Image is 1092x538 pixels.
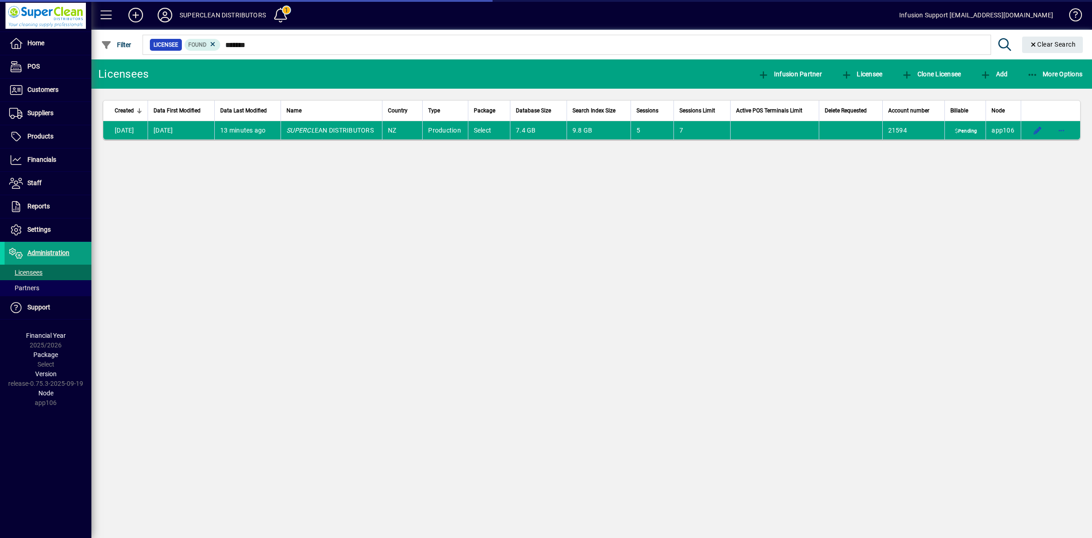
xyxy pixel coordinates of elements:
[286,127,374,134] span: EAN DISTRIBUTORS
[516,106,551,116] span: Database Size
[150,7,180,23] button: Profile
[5,265,91,280] a: Licensees
[388,106,417,116] div: Country
[673,121,730,139] td: 7
[5,280,91,296] a: Partners
[148,121,214,139] td: [DATE]
[154,106,201,116] span: Data First Modified
[825,106,877,116] div: Delete Requested
[220,106,275,116] div: Data Last Modified
[428,106,440,116] span: Type
[220,106,267,116] span: Data Last Modified
[1027,70,1083,78] span: More Options
[5,172,91,195] a: Staff
[9,269,42,276] span: Licensees
[679,106,715,116] span: Sessions Limit
[736,106,813,116] div: Active POS Terminals Limit
[115,106,134,116] span: Created
[422,121,467,139] td: Production
[636,106,668,116] div: Sessions
[121,7,150,23] button: Add
[154,106,209,116] div: Data First Modified
[756,66,824,82] button: Infusion Partner
[631,121,673,139] td: 5
[101,41,132,48] span: Filter
[991,127,1014,134] span: app106.prod.infusionbusinesssoftware.com
[991,106,1005,116] span: Node
[5,149,91,171] a: Financials
[899,66,963,82] button: Clone Licensee
[839,66,885,82] button: Licensee
[953,128,979,135] span: Pending
[26,332,66,339] span: Financial Year
[27,202,50,210] span: Reports
[888,106,929,116] span: Account number
[35,370,57,378] span: Version
[978,66,1010,82] button: Add
[98,67,148,81] div: Licensees
[882,121,945,139] td: 21594
[567,121,631,139] td: 9.8 GB
[950,106,980,116] div: Billable
[5,79,91,101] a: Customers
[1025,66,1085,82] button: More Options
[99,37,134,53] button: Filter
[679,106,725,116] div: Sessions Limit
[980,70,1007,78] span: Add
[5,296,91,319] a: Support
[33,351,58,358] span: Package
[388,106,408,116] span: Country
[888,106,939,116] div: Account number
[510,121,566,139] td: 7.4 GB
[27,63,40,70] span: POS
[38,389,53,397] span: Node
[27,156,56,163] span: Financials
[286,106,376,116] div: Name
[5,218,91,241] a: Settings
[214,121,281,139] td: 13 minutes ago
[516,106,561,116] div: Database Size
[5,55,91,78] a: POS
[1054,123,1069,138] button: More options
[27,133,53,140] span: Products
[180,8,266,22] div: SUPERCLEAN DISTRIBUTORS
[636,106,658,116] span: Sessions
[27,179,42,186] span: Staff
[950,106,968,116] span: Billable
[991,106,1015,116] div: Node
[573,106,615,116] span: Search Index Size
[5,32,91,55] a: Home
[428,106,462,116] div: Type
[1022,37,1083,53] button: Clear
[286,106,302,116] span: Name
[468,121,510,139] td: Select
[115,106,142,116] div: Created
[1029,41,1076,48] span: Clear Search
[841,70,883,78] span: Licensee
[5,125,91,148] a: Products
[1030,123,1045,138] button: Edit
[27,109,53,117] span: Suppliers
[382,121,422,139] td: NZ
[5,102,91,125] a: Suppliers
[901,70,961,78] span: Clone Licensee
[103,121,148,139] td: [DATE]
[154,40,178,49] span: Licensee
[573,106,626,116] div: Search Index Size
[736,106,802,116] span: Active POS Terminals Limit
[185,39,221,51] mat-chip: Found Status: Found
[474,106,505,116] div: Package
[27,304,50,311] span: Support
[825,106,867,116] span: Delete Requested
[286,127,315,134] em: SUPERCL
[27,86,58,93] span: Customers
[5,195,91,218] a: Reports
[899,8,1053,22] div: Infusion Support [EMAIL_ADDRESS][DOMAIN_NAME]
[758,70,822,78] span: Infusion Partner
[27,226,51,233] span: Settings
[1062,2,1081,32] a: Knowledge Base
[188,42,207,48] span: Found
[474,106,495,116] span: Package
[9,284,39,292] span: Partners
[27,249,69,256] span: Administration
